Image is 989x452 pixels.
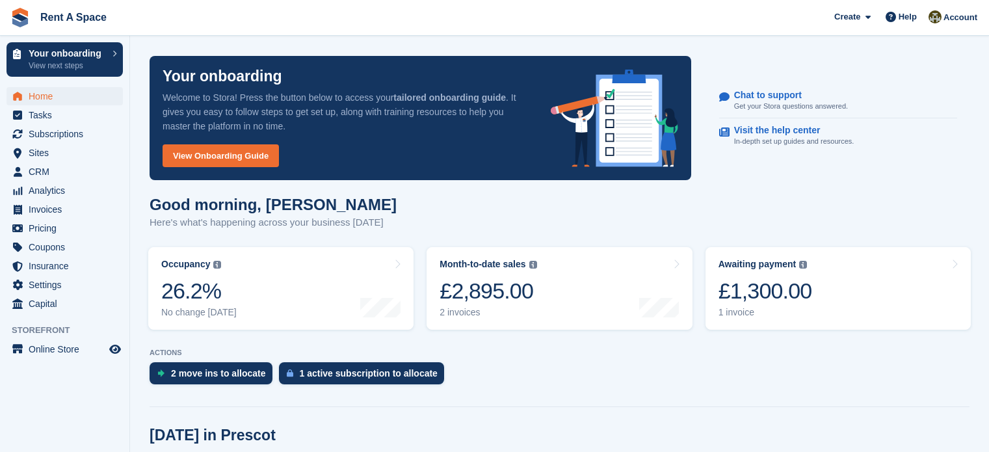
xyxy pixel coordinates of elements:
[734,136,854,147] p: In-depth set up guides and resources.
[29,200,107,219] span: Invoices
[29,257,107,275] span: Insurance
[799,261,807,269] img: icon-info-grey-7440780725fd019a000dd9b08b2336e03edf1995a4989e88bcd33f0948082b44.svg
[899,10,917,23] span: Help
[163,90,530,133] p: Welcome to Stora! Press the button below to access your . It gives you easy to follow steps to ge...
[171,368,266,379] div: 2 move ins to allocate
[29,181,107,200] span: Analytics
[161,307,237,318] div: No change [DATE]
[29,276,107,294] span: Settings
[29,144,107,162] span: Sites
[834,10,860,23] span: Create
[7,295,123,313] a: menu
[279,362,451,391] a: 1 active subscription to allocate
[440,278,536,304] div: £2,895.00
[719,307,812,318] div: 1 invoice
[161,259,210,270] div: Occupancy
[719,118,957,153] a: Visit the help center In-depth set up guides and resources.
[440,307,536,318] div: 2 invoices
[7,238,123,256] a: menu
[150,196,397,213] h1: Good morning, [PERSON_NAME]
[148,247,414,330] a: Occupancy 26.2% No change [DATE]
[29,49,106,58] p: Your onboarding
[7,181,123,200] a: menu
[943,11,977,24] span: Account
[35,7,112,28] a: Rent A Space
[150,349,969,357] p: ACTIONS
[150,362,279,391] a: 2 move ins to allocate
[29,125,107,143] span: Subscriptions
[734,90,837,101] p: Chat to support
[12,324,129,337] span: Storefront
[7,257,123,275] a: menu
[107,341,123,357] a: Preview store
[29,340,107,358] span: Online Store
[157,369,165,377] img: move_ins_to_allocate_icon-fdf77a2bb77ea45bf5b3d319d69a93e2d87916cf1d5bf7949dd705db3b84f3ca.svg
[29,295,107,313] span: Capital
[300,368,438,379] div: 1 active subscription to allocate
[163,144,279,167] a: View Onboarding Guide
[7,125,123,143] a: menu
[719,83,957,119] a: Chat to support Get your Stora questions answered.
[393,92,506,103] strong: tailored onboarding guide
[29,219,107,237] span: Pricing
[7,42,123,77] a: Your onboarding View next steps
[29,238,107,256] span: Coupons
[7,200,123,219] a: menu
[440,259,525,270] div: Month-to-date sales
[161,278,237,304] div: 26.2%
[29,106,107,124] span: Tasks
[7,106,123,124] a: menu
[7,276,123,294] a: menu
[929,10,942,23] img: Kevin Murphy
[551,70,678,167] img: onboarding-info-6c161a55d2c0e0a8cae90662b2fe09162a5109e8cc188191df67fb4f79e88e88.svg
[7,340,123,358] a: menu
[705,247,971,330] a: Awaiting payment £1,300.00 1 invoice
[7,163,123,181] a: menu
[10,8,30,27] img: stora-icon-8386f47178a22dfd0bd8f6a31ec36ba5ce8667c1dd55bd0f319d3a0aa187defe.svg
[7,144,123,162] a: menu
[213,261,221,269] img: icon-info-grey-7440780725fd019a000dd9b08b2336e03edf1995a4989e88bcd33f0948082b44.svg
[29,163,107,181] span: CRM
[29,87,107,105] span: Home
[150,427,276,444] h2: [DATE] in Prescot
[719,259,797,270] div: Awaiting payment
[427,247,692,330] a: Month-to-date sales £2,895.00 2 invoices
[29,60,106,72] p: View next steps
[734,101,848,112] p: Get your Stora questions answered.
[719,278,812,304] div: £1,300.00
[7,87,123,105] a: menu
[529,261,537,269] img: icon-info-grey-7440780725fd019a000dd9b08b2336e03edf1995a4989e88bcd33f0948082b44.svg
[734,125,844,136] p: Visit the help center
[287,369,293,377] img: active_subscription_to_allocate_icon-d502201f5373d7db506a760aba3b589e785aa758c864c3986d89f69b8ff3...
[163,69,282,84] p: Your onboarding
[150,215,397,230] p: Here's what's happening across your business [DATE]
[7,219,123,237] a: menu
